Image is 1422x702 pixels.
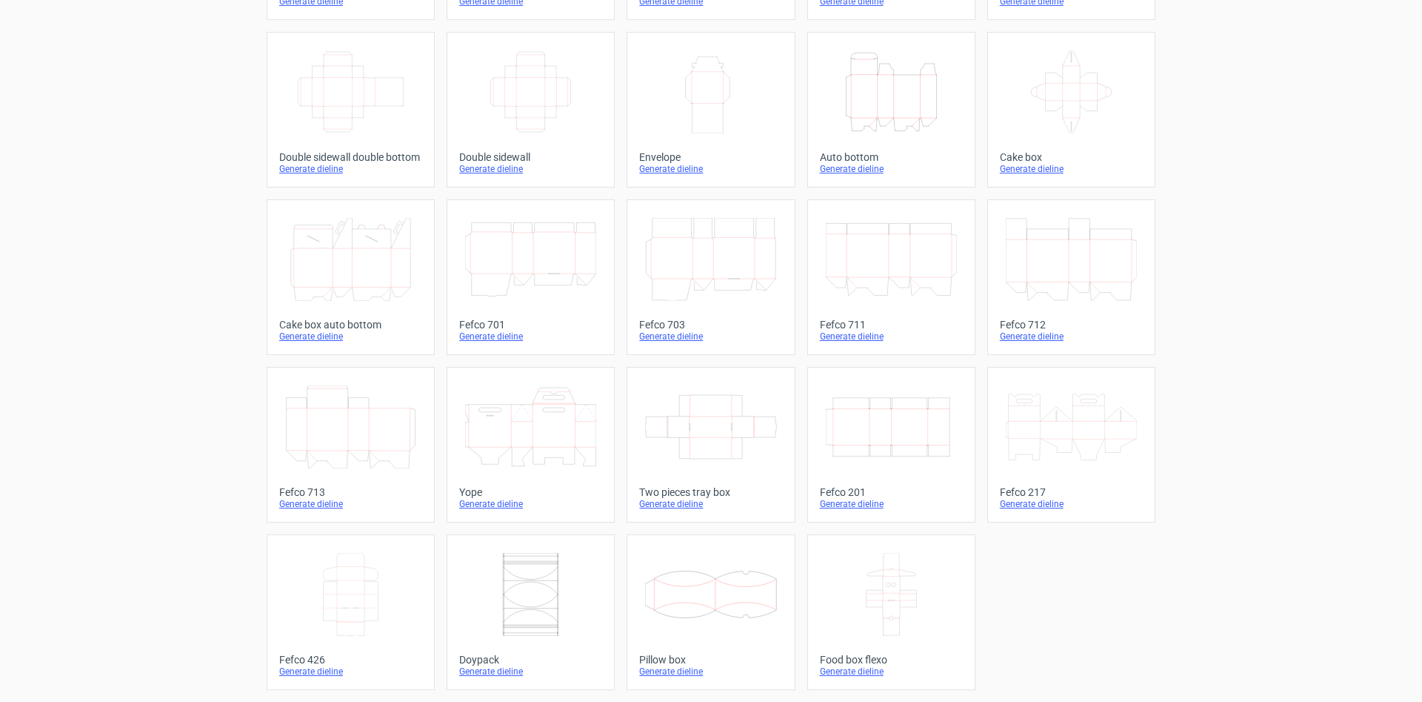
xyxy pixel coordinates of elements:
[1000,319,1143,331] div: Fefco 712
[1000,486,1143,498] div: Fefco 217
[987,199,1155,355] a: Fefco 712Generate dieline
[279,486,422,498] div: Fefco 713
[447,534,615,690] a: DoypackGenerate dieline
[807,199,975,355] a: Fefco 711Generate dieline
[627,534,795,690] a: Pillow boxGenerate dieline
[639,666,782,678] div: Generate dieline
[639,486,782,498] div: Two pieces tray box
[639,319,782,331] div: Fefco 703
[279,666,422,678] div: Generate dieline
[447,32,615,188] a: Double sidewallGenerate dieline
[447,367,615,523] a: YopeGenerate dieline
[279,163,422,175] div: Generate dieline
[627,367,795,523] a: Two pieces tray boxGenerate dieline
[639,654,782,666] div: Pillow box
[459,666,602,678] div: Generate dieline
[279,498,422,510] div: Generate dieline
[987,32,1155,188] a: Cake boxGenerate dieline
[820,654,963,666] div: Food box flexo
[1000,163,1143,175] div: Generate dieline
[627,32,795,188] a: EnvelopeGenerate dieline
[639,498,782,510] div: Generate dieline
[807,367,975,523] a: Fefco 201Generate dieline
[279,319,422,331] div: Cake box auto bottom
[459,151,602,163] div: Double sidewall
[459,498,602,510] div: Generate dieline
[627,199,795,355] a: Fefco 703Generate dieline
[267,199,435,355] a: Cake box auto bottomGenerate dieline
[639,151,782,163] div: Envelope
[267,367,435,523] a: Fefco 713Generate dieline
[639,163,782,175] div: Generate dieline
[807,534,975,690] a: Food box flexoGenerate dieline
[279,331,422,342] div: Generate dieline
[1000,498,1143,510] div: Generate dieline
[820,486,963,498] div: Fefco 201
[820,151,963,163] div: Auto bottom
[820,163,963,175] div: Generate dieline
[267,534,435,690] a: Fefco 426Generate dieline
[459,486,602,498] div: Yope
[1000,151,1143,163] div: Cake box
[820,666,963,678] div: Generate dieline
[820,498,963,510] div: Generate dieline
[987,367,1155,523] a: Fefco 217Generate dieline
[447,199,615,355] a: Fefco 701Generate dieline
[279,654,422,666] div: Fefco 426
[1000,331,1143,342] div: Generate dieline
[459,163,602,175] div: Generate dieline
[807,32,975,188] a: Auto bottomGenerate dieline
[459,319,602,331] div: Fefco 701
[820,319,963,331] div: Fefco 711
[639,331,782,342] div: Generate dieline
[279,151,422,163] div: Double sidewall double bottom
[820,331,963,342] div: Generate dieline
[459,654,602,666] div: Doypack
[459,331,602,342] div: Generate dieline
[267,32,435,188] a: Double sidewall double bottomGenerate dieline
